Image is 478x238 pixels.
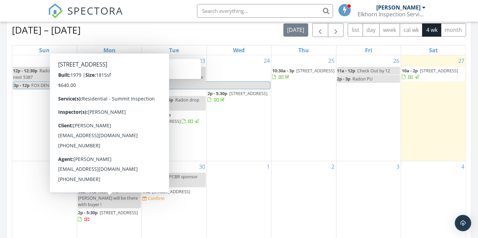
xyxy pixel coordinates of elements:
span: [PERSON_NAME] OFF [78,68,139,80]
button: week [379,23,400,37]
span: 12a - 11:59p [78,68,102,74]
span: Radon PU [353,76,373,82]
div: [PERSON_NAME] [377,4,421,11]
a: SPECTORA [48,9,123,23]
a: Thursday [297,45,310,55]
a: Sunday [38,45,51,55]
a: Go to September 22, 2025 [133,55,142,66]
a: Go to October 1, 2025 [265,161,271,172]
div: Confirm [148,196,165,201]
span: FOX DEN 10 - res#2-51512857 [31,82,90,88]
a: Confirm [143,195,165,202]
a: Go to September 28, 2025 [68,161,77,172]
button: day [363,23,380,37]
td: Go to September 27, 2025 [401,55,466,161]
a: 11a [STREET_ADDRESS] Confirm [143,188,205,202]
a: Saturday [428,45,439,55]
a: Wednesday [232,45,246,55]
span: [STREET_ADDRESS] [229,90,267,96]
button: month [441,23,466,37]
a: 2p - 5:30p [STREET_ADDRESS] [208,90,267,103]
span: SPECTORA [68,3,123,18]
span: 3p - 12p [13,82,30,89]
span: 10:30a - 3p [272,68,294,74]
input: Search everything... [197,4,333,18]
span: [STREET_ADDRESS] [100,209,138,216]
a: 10a - 2p [STREET_ADDRESS] [402,68,458,80]
span: 2p - 3p [337,76,351,82]
span: Radon PU-access? [98,97,135,103]
span: [STREET_ADDRESS] [420,68,458,74]
span: 10a - 10:15a [143,173,167,180]
td: Go to September 26, 2025 [336,55,401,161]
img: The Best Home Inspection Software - Spectora [48,3,63,18]
a: Go to September 26, 2025 [392,55,401,66]
span: 11:35a - 12:35p [143,97,173,103]
span: 9a - 11a [143,68,159,74]
td: Go to September 25, 2025 [271,55,336,161]
span: Check Out by 12 [358,68,390,74]
a: Go to September 29, 2025 [133,161,142,172]
a: Monday [102,45,117,55]
a: 2p - 5:30p [STREET_ADDRESS] [78,209,138,222]
a: Friday [364,45,374,55]
button: Previous [312,23,328,37]
span: 11:45a - 2:15p [143,112,171,118]
button: 4 wk [422,23,441,37]
span: 10a - 11a [78,188,96,195]
a: 2p - 5:30p [STREET_ADDRESS] [78,209,141,223]
span: [STREET_ADDRESS] [152,188,190,195]
span: Radon drop 4xmold [143,97,199,109]
span: 2p - 5:30p [78,209,98,216]
span: 4p - 5p [78,105,92,111]
a: Tuesday [168,45,181,55]
span: [STREET_ADDRESS] [296,68,334,74]
a: 11:45a - 2:15p [STREET_ADDRESS] [143,111,205,126]
span: PCBR sponsor 10am [143,173,198,186]
a: Go to October 3, 2025 [395,161,401,172]
span: 12p - 12:30p [13,68,37,74]
td: Go to September 21, 2025 [12,55,77,161]
div: Elkhorn Inspection Services [358,11,426,18]
span: [PERSON_NAME] teach CE CLASS at PCBR - New homes [143,68,203,87]
span: [PERSON_NAME] dentist new trays [78,173,128,186]
span: 11a - 12p [337,68,356,74]
a: Go to September 25, 2025 [327,55,336,66]
a: Go to September 21, 2025 [68,55,77,66]
span: Radon PU G2456 next 5387 [13,68,73,80]
button: Next [328,23,344,37]
span: [STREET_ADDRESS] [143,118,181,124]
button: [DATE] [283,23,308,37]
a: Go to September 23, 2025 [198,55,207,66]
a: Go to September 30, 2025 [198,161,207,172]
button: cal wk [400,23,423,37]
span: Radon PU - [PERSON_NAME] will be there with buyer ! [78,188,138,207]
a: 10:30a - 3p [STREET_ADDRESS] [272,68,334,80]
td: Go to September 23, 2025 [142,55,207,161]
a: Go to October 2, 2025 [330,161,336,172]
a: 2p - 5:30p [STREET_ADDRESS] [208,90,270,104]
span: Generator Pickup [94,105,129,111]
a: 10:30a - 3p [STREET_ADDRESS] [272,67,335,81]
a: 11:45a - 2:15p [STREET_ADDRESS] [143,112,200,124]
h2: [DATE] – [DATE] [12,23,81,37]
a: Go to October 4, 2025 [460,161,466,172]
span: 10a - 2p [402,68,418,74]
span: 11a [143,188,150,195]
span: 8a - 9a [78,173,92,180]
a: Go to September 24, 2025 [262,55,271,66]
a: 11a [STREET_ADDRESS] [143,188,190,195]
span: 10a - 11a [78,97,96,103]
a: Go to September 27, 2025 [457,55,466,66]
div: Open Intercom Messenger [455,215,471,231]
td: Go to September 24, 2025 [207,55,271,161]
td: Go to September 22, 2025 [77,55,142,161]
button: list [348,23,363,37]
a: 10a - 2p [STREET_ADDRESS] [402,67,465,81]
span: 2p - 5:30p [208,90,227,96]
